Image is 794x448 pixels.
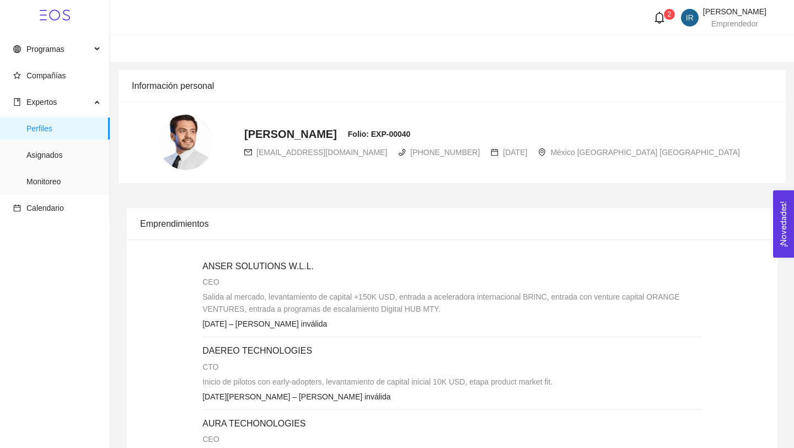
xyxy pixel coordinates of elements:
[13,72,21,79] span: star
[398,148,406,156] span: phone
[202,319,327,328] span: [DATE] – [PERSON_NAME] inválida
[202,362,218,371] span: CTO
[26,71,66,80] span: Compañías
[26,144,101,166] span: Asignados
[711,19,758,28] span: Emprendedor
[13,98,21,106] span: book
[26,118,101,140] span: Perfiles
[202,392,390,401] span: [DATE][PERSON_NAME] – [PERSON_NAME] inválida
[158,115,213,170] img: 1616097468370-Perfil2.jpg
[686,9,694,26] span: IR
[664,9,675,20] sup: 2
[773,190,794,258] button: Open Feedback Widget
[653,12,666,24] span: bell
[703,7,766,16] span: [PERSON_NAME]
[410,148,480,157] span: [PHONE_NUMBER]
[26,204,64,212] span: Calendario
[668,10,672,18] span: 2
[202,262,314,271] span: ANSER SOLUTIONS W.L.L.
[202,419,305,428] span: AURA TECHONOLOGIES
[202,278,219,286] span: CEO
[202,377,552,386] span: Inicio de pilotos con early-adopters, levantamiento de capital inicial 10K USD, etapa product mar...
[13,45,21,53] span: global
[140,208,764,239] div: Emprendimientos
[538,148,546,156] span: environment
[256,148,387,157] span: [EMAIL_ADDRESS][DOMAIN_NAME]
[491,148,498,156] span: calendar
[202,292,680,313] span: Salida al mercado, levantamiento de capital +150K USD, entrada a aceleradora internacional BRINC,...
[348,130,411,138] strong: Folio: EXP-00040
[202,346,312,355] span: DAEREO TECHNOLOGIES
[244,126,337,142] h4: [PERSON_NAME]
[26,170,101,193] span: Monitoreo
[202,435,219,444] span: CEO
[26,98,57,106] span: Expertos
[244,148,252,156] span: mail
[550,148,740,157] span: México [GEOGRAPHIC_DATA] [GEOGRAPHIC_DATA]
[26,45,64,54] span: Programas
[503,148,527,157] span: [DATE]
[13,204,21,212] span: calendar
[132,70,772,102] div: Información personal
